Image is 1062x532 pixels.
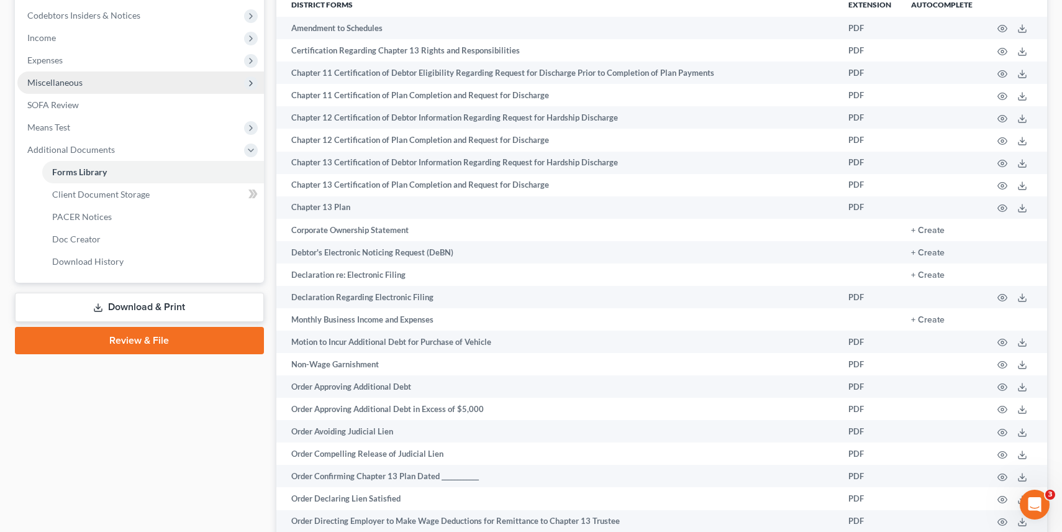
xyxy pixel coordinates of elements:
[276,353,839,375] td: Non-Wage Garnishment
[27,122,70,132] span: Means Test
[27,144,115,155] span: Additional Documents
[15,293,264,322] a: Download & Print
[838,331,901,353] td: PDF
[276,129,839,151] td: Chapter 12 Certification of Plan Completion and Request for Discharge
[52,211,112,222] span: PACER Notices
[15,327,264,354] a: Review & File
[42,250,264,273] a: Download History
[27,77,83,88] span: Miscellaneous
[276,62,839,84] td: Chapter 11 Certification of Debtor Eligibility Regarding Request for Discharge Prior to Completio...
[276,375,839,398] td: Order Approving Additional Debt
[838,420,901,443] td: PDF
[17,94,264,116] a: SOFA Review
[52,167,107,177] span: Forms Library
[276,420,839,443] td: Order Avoiding Judicial Lien
[276,219,839,241] td: Corporate Ownership Statement
[838,84,901,106] td: PDF
[838,129,901,151] td: PDF
[276,152,839,174] td: Chapter 13 Certification of Debtor Information Regarding Request for Hardship Discharge
[276,39,839,62] td: Certification Regarding Chapter 13 Rights and Responsibilities
[276,196,839,219] td: Chapter 13 Plan
[838,443,901,465] td: PDF
[27,99,79,110] span: SOFA Review
[52,234,101,244] span: Doc Creator
[276,241,839,264] td: Debtor's Electronic Noticing Request (DeBN)
[276,106,839,129] td: Chapter 12 Certification of Debtor Information Regarding Request for Hardship Discharge
[276,398,839,420] td: Order Approving Additional Debt in Excess of $5,000
[276,465,839,487] td: Order Confirming Chapter 13 Plan Dated ____________
[1020,490,1050,520] iframe: Intercom live chat
[838,152,901,174] td: PDF
[276,443,839,465] td: Order Compelling Release of Judicial Lien
[42,183,264,206] a: Client Document Storage
[838,465,901,487] td: PDF
[42,206,264,228] a: PACER Notices
[838,487,901,510] td: PDF
[838,286,901,308] td: PDF
[838,174,901,196] td: PDF
[838,17,901,39] td: PDF
[838,62,901,84] td: PDF
[27,32,56,43] span: Income
[838,353,901,375] td: PDF
[276,487,839,510] td: Order Declaring Lien Satisfied
[52,189,150,199] span: Client Document Storage
[276,17,839,39] td: Amendment to Schedules
[276,331,839,353] td: Motion to Incur Additional Debt for Purchase of Vehicle
[276,264,839,286] td: Declaration re: Electronic Filing
[838,196,901,219] td: PDF
[911,249,945,257] button: + Create
[27,55,63,65] span: Expenses
[911,316,945,324] button: + Create
[838,375,901,398] td: PDF
[276,308,839,331] td: Monthly Business Income and Expenses
[911,226,945,235] button: + Create
[276,84,839,106] td: Chapter 11 Certification of Plan Completion and Request for Discharge
[52,256,124,267] span: Download History
[1045,490,1055,500] span: 3
[27,10,140,21] span: Codebtors Insiders & Notices
[838,39,901,62] td: PDF
[911,271,945,280] button: + Create
[276,286,839,308] td: Declaration Regarding Electronic Filing
[838,398,901,420] td: PDF
[276,174,839,196] td: Chapter 13 Certification of Plan Completion and Request for Discharge
[838,106,901,129] td: PDF
[42,228,264,250] a: Doc Creator
[42,161,264,183] a: Forms Library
